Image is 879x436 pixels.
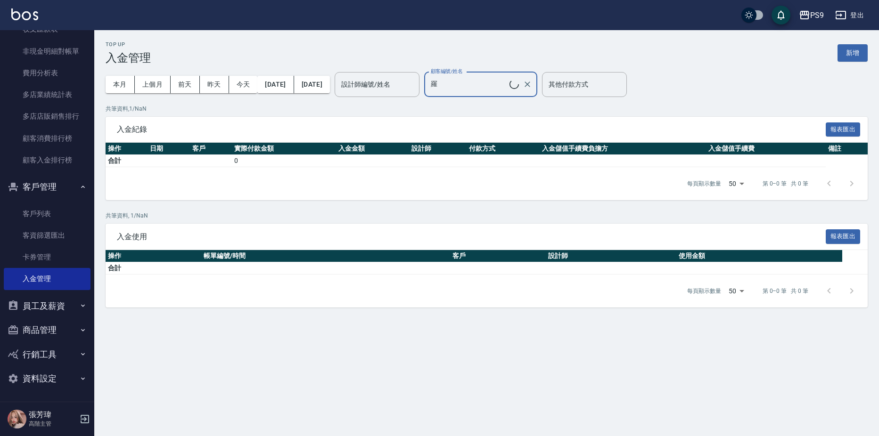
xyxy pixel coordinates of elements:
td: 合計 [106,155,190,167]
td: 0 [232,155,336,167]
img: Person [8,410,26,428]
a: 多店業績統計表 [4,84,90,105]
a: 非現金明細對帳單 [4,40,90,62]
button: PS9 [795,6,828,25]
h3: 入金管理 [106,51,151,65]
button: [DATE] [294,76,330,93]
a: 多店店販銷售排行 [4,105,90,127]
a: 報表匯出 [826,124,861,133]
th: 設計師 [546,250,677,262]
button: 員工及薪資 [4,294,90,318]
a: 顧客消費排行榜 [4,128,90,149]
button: 今天 [229,76,258,93]
th: 操作 [106,143,148,155]
p: 第 0–0 筆 共 0 筆 [763,179,808,188]
button: 報表匯出 [826,122,861,137]
button: 登出 [831,7,868,24]
button: 上個月 [135,76,171,93]
button: 新增 [838,44,868,62]
button: 商品管理 [4,318,90,342]
td: 合計 [106,262,201,275]
a: 報表匯出 [826,232,861,241]
button: [DATE] [257,76,294,93]
th: 操作 [106,250,201,262]
div: 50 [725,171,748,196]
a: 新增 [838,48,868,57]
th: 備註 [826,143,868,155]
a: 卡券管理 [4,246,90,268]
span: 入金使用 [117,232,826,242]
img: Logo [11,8,38,20]
button: 昨天 [200,76,229,93]
h5: 張芳瑋 [29,410,77,420]
p: 每頁顯示數量 [687,287,721,295]
th: 帳單編號/時間 [201,250,450,262]
th: 客戶 [190,143,232,155]
button: save [772,6,790,24]
button: 資料設定 [4,366,90,391]
label: 顧客編號/姓名 [431,68,462,75]
th: 付款方式 [467,143,540,155]
a: 客戶列表 [4,203,90,225]
a: 費用分析表 [4,62,90,84]
button: 本月 [106,76,135,93]
a: 入金管理 [4,268,90,290]
th: 使用金額 [676,250,842,262]
p: 共 筆資料, 1 / NaN [106,211,868,220]
button: Clear [521,78,534,91]
p: 每頁顯示數量 [687,179,721,188]
button: 報表匯出 [826,229,861,244]
th: 實際付款金額 [232,143,336,155]
h2: Top Up [106,41,151,48]
a: 顧客入金排行榜 [4,149,90,171]
button: 行銷工具 [4,342,90,367]
div: 50 [725,278,748,304]
button: 客戶管理 [4,175,90,199]
th: 設計師 [409,143,467,155]
th: 入金金額 [336,143,409,155]
button: 前天 [171,76,200,93]
p: 高階主管 [29,420,77,428]
th: 入金儲值手續費負擔方 [540,143,706,155]
th: 日期 [148,143,189,155]
a: 客資篩選匯出 [4,225,90,246]
th: 客戶 [450,250,546,262]
p: 第 0–0 筆 共 0 筆 [763,287,808,295]
th: 入金儲值手續費 [706,143,826,155]
span: 入金紀錄 [117,125,826,134]
div: PS9 [810,9,824,21]
p: 共 筆資料, 1 / NaN [106,105,868,113]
